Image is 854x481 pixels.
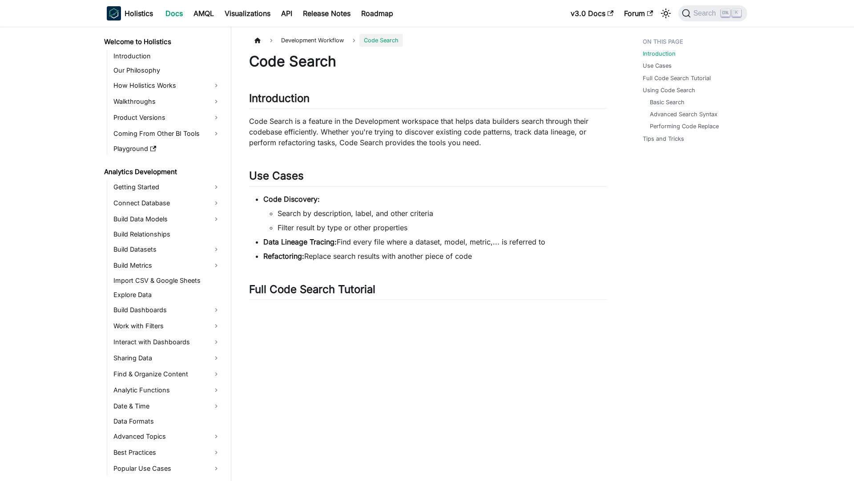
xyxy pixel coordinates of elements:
a: Docs [160,6,188,20]
a: Find & Organize Content [111,367,223,381]
a: Connect Database [111,196,223,210]
a: Performing Code Replace [650,122,719,130]
p: Code Search is a feature in the Development workspace that helps data builders search through the... [249,116,607,148]
a: Build Dashboards [111,303,223,317]
li: Replace search results with another piece of code [263,251,607,261]
a: How Holistics Works [111,78,223,93]
a: Basic Search [650,98,685,106]
a: Introduction [111,50,223,62]
a: Analytics Development [101,166,223,178]
a: Data Formats [111,415,223,428]
a: Home page [249,34,266,47]
nav: Docs sidebar [98,27,231,481]
a: Introduction [643,49,676,58]
a: Explore Data [111,289,223,301]
a: Full Code Search Tutorial [643,74,711,82]
span: Development Workflow [277,34,348,47]
a: Date & Time [111,399,223,413]
h2: Use Cases [249,169,607,186]
span: Code Search [359,34,403,47]
a: Getting Started [111,180,223,194]
a: Roadmap [356,6,399,20]
a: Use Cases [643,61,672,70]
h2: Full Code Search Tutorial [249,283,607,300]
a: Using Code Search [643,86,695,94]
a: Playground [111,143,223,155]
a: v3.0 Docs [565,6,619,20]
a: Advanced Topics [111,429,223,444]
a: Work with Filters [111,319,223,333]
strong: Code Discovery: [263,195,320,204]
kbd: K [732,9,741,17]
a: Visualizations [219,6,276,20]
a: AMQL [188,6,219,20]
a: Best Practices [111,445,223,460]
h2: Introduction [249,92,607,109]
span: Search [691,9,721,17]
a: HolisticsHolistics [107,6,153,20]
a: API [276,6,298,20]
a: Forum [619,6,658,20]
strong: Refactoring: [263,252,304,261]
a: Our Philosophy [111,64,223,77]
b: Holistics [125,8,153,19]
button: Search (Ctrl+K) [678,5,747,21]
a: Coming From Other BI Tools [111,126,223,141]
a: Build Metrics [111,258,223,273]
a: Sharing Data [111,351,223,365]
a: Welcome to Holistics [101,36,223,48]
strong: Data Lineage Tracing: [263,237,337,246]
h1: Code Search [249,53,607,70]
li: Filter result by type or other properties [278,222,607,233]
a: Analytic Functions [111,383,223,397]
a: Build Relationships [111,228,223,240]
a: Import CSV & Google Sheets [111,274,223,287]
button: Switch between dark and light mode (currently light mode) [659,6,673,20]
a: Advanced Search Syntax [650,110,717,118]
a: Release Notes [298,6,356,20]
a: Build Data Models [111,212,223,226]
a: Walkthroughs [111,94,223,109]
a: Tips and Tricks [643,135,684,143]
a: Interact with Dashboards [111,335,223,349]
li: Search by description, label, and other criteria [278,208,607,219]
li: Find every file where a dataset, model, metric,... is referred to [263,236,607,247]
a: Popular Use Cases [111,461,223,476]
a: Build Datasets [111,242,223,257]
a: Product Versions [111,110,223,125]
nav: Breadcrumbs [249,34,607,47]
img: Holistics [107,6,121,20]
